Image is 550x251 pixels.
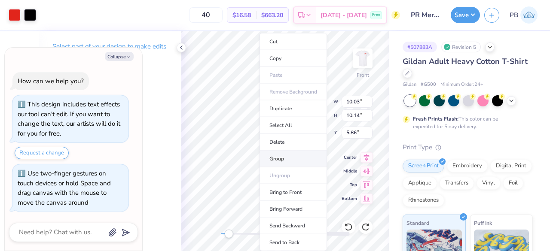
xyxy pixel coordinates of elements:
[232,11,251,20] span: $16.58
[403,160,444,172] div: Screen Print
[451,7,480,23] button: Save
[403,177,437,190] div: Applique
[342,154,357,161] span: Center
[342,168,357,175] span: Middle
[440,177,474,190] div: Transfers
[260,50,327,67] li: Copy
[18,77,84,85] div: How can we help you?
[357,71,369,79] div: Front
[260,184,327,201] li: Bring to Front
[260,117,327,134] li: Select All
[403,81,416,88] span: Gildan
[260,234,327,251] li: Send to Back
[520,6,538,24] img: Pipyana Biswas
[447,160,488,172] div: Embroidery
[52,42,168,61] p: Select part of your design to make edits in this panel
[15,147,69,159] button: Request a change
[354,50,371,67] img: Front
[477,177,501,190] div: Vinyl
[406,218,429,227] span: Standard
[403,56,528,67] span: Gildan Adult Heavy Cotton T-Shirt
[18,100,120,138] div: This design includes text effects our tool can't edit. If you want to change the text, our artist...
[506,6,541,24] a: PB
[421,81,436,88] span: # G500
[342,181,357,188] span: Top
[474,218,492,227] span: Puff Ink
[321,11,367,20] span: [DATE] - [DATE]
[413,115,519,130] div: This color can be expedited for 5 day delivery.
[261,11,283,20] span: $663.20
[404,6,446,24] input: Untitled Design
[260,134,327,151] li: Delete
[224,230,233,238] div: Accessibility label
[260,218,327,234] li: Send Backward
[403,142,533,152] div: Print Type
[403,194,444,207] div: Rhinestones
[18,169,111,207] div: Use two-finger gestures on touch devices or hold Space and drag canvas with the mouse to move the...
[490,160,532,172] div: Digital Print
[372,12,380,18] span: Free
[403,42,437,52] div: # 507883A
[189,7,223,23] input: – –
[260,151,327,167] li: Group
[260,33,327,50] li: Cut
[260,100,327,117] li: Duplicate
[510,10,518,20] span: PB
[441,42,481,52] div: Revision 5
[342,195,357,202] span: Bottom
[260,201,327,218] li: Bring Forward
[105,52,134,61] button: Collapse
[440,81,483,88] span: Minimum Order: 24 +
[413,115,458,122] strong: Fresh Prints Flash:
[503,177,523,190] div: Foil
